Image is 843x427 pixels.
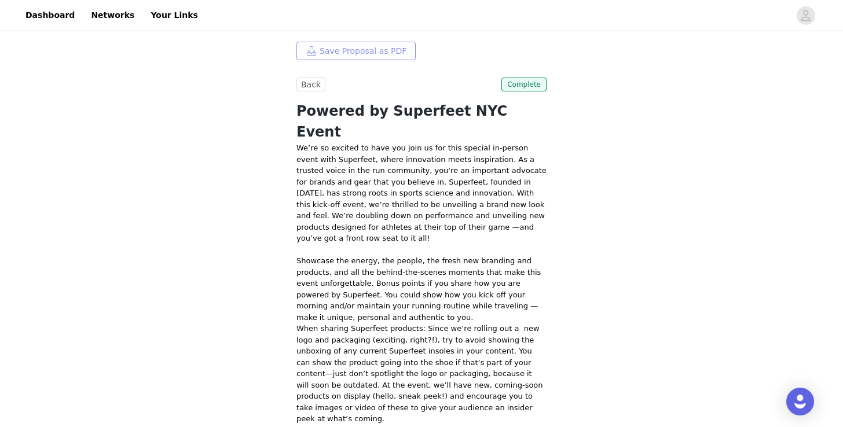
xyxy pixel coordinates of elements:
[144,2,205,28] a: Your Links
[19,2,82,28] a: Dashboard
[84,2,141,28] a: Networks
[800,6,811,25] div: avatar
[296,101,547,142] h1: Powered by Superfeet NYC Event
[296,42,416,60] button: Save Proposal as PDF
[501,78,547,91] span: Complete
[296,78,325,91] button: Back
[786,388,814,415] div: Open Intercom Messenger
[296,142,547,323] p: We’re so excited to have you join us for this special in-person event with Superfeet, where innov...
